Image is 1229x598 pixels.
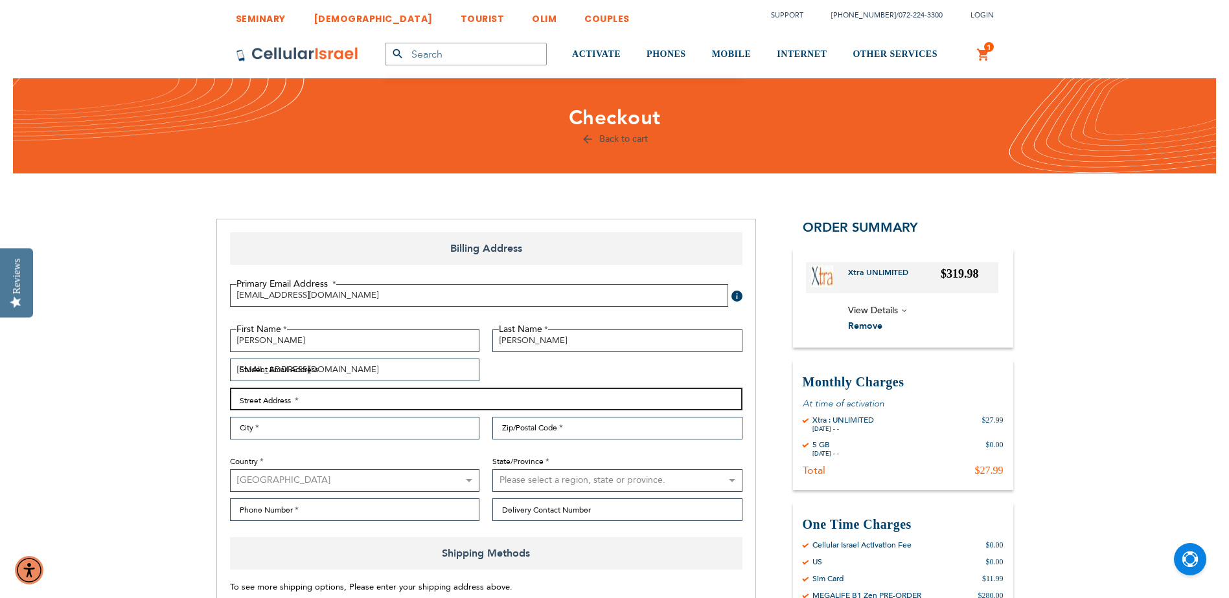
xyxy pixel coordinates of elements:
[712,49,752,59] span: MOBILE
[811,265,833,287] img: Xtra UNLIMITED
[982,573,1004,584] div: $11.99
[986,540,1004,550] div: $0.00
[975,464,1004,477] div: $27.99
[584,3,630,27] a: COUPLES
[647,30,686,79] a: PHONES
[581,133,648,145] a: Back to cart
[812,450,839,458] div: [DATE] - -
[712,30,752,79] a: MOBILE
[777,30,827,79] a: INTERNET
[899,10,943,20] a: 072-224-3300
[572,49,621,59] span: ACTIVATE
[812,415,874,425] div: Xtra : UNLIMITED
[848,304,898,316] span: View Details
[236,3,286,27] a: SEMINARY
[812,557,822,567] div: US
[971,10,994,20] span: Login
[230,232,742,265] span: Billing Address
[803,464,825,477] div: Total
[986,439,1004,458] div: $0.00
[569,104,661,131] span: Checkout
[647,49,686,59] span: PHONES
[976,47,991,63] a: 1
[236,47,359,62] img: Cellular Israel Logo
[853,30,937,79] a: OTHER SERVICES
[812,425,874,433] div: [DATE] - -
[941,267,979,280] span: $319.98
[982,415,1004,433] div: $27.99
[777,49,827,59] span: INTERNET
[848,320,882,332] span: Remove
[818,6,943,25] li: /
[572,30,621,79] a: ACTIVATE
[831,10,896,20] a: [PHONE_NUMBER]
[230,537,742,570] span: Shipping Methods
[803,397,1004,410] p: At time of activation
[803,516,1004,533] h3: One Time Charges
[853,49,937,59] span: OTHER SERVICES
[771,10,803,20] a: Support
[987,42,991,52] span: 1
[812,439,839,450] div: 5 GB
[848,267,918,288] a: Xtra UNLIMITED
[812,540,912,550] div: Cellular Israel Activation Fee
[812,573,844,584] div: Sim Card
[314,3,433,27] a: [DEMOGRAPHIC_DATA]
[461,3,505,27] a: TOURIST
[385,43,547,65] input: Search
[803,373,1004,391] h3: Monthly Charges
[11,258,23,294] div: Reviews
[532,3,557,27] a: OLIM
[15,556,43,584] div: Accessibility Menu
[803,219,918,236] span: Order Summary
[986,557,1004,567] div: $0.00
